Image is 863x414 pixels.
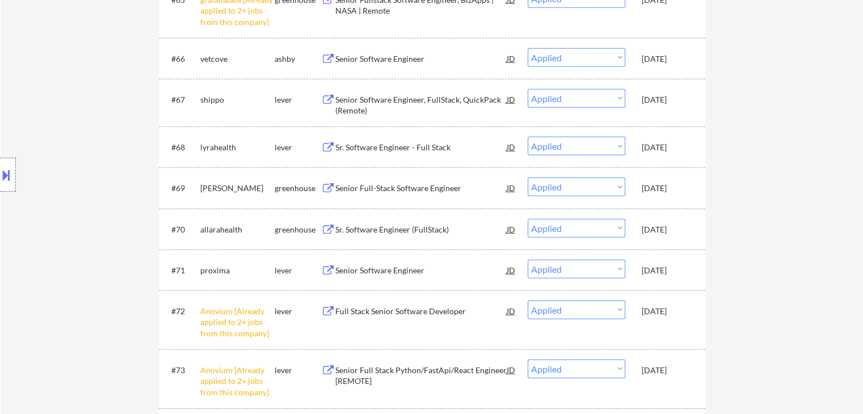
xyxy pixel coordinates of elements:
div: Senior Software Engineer [335,53,507,65]
div: allarahealth [200,224,275,235]
div: JD [506,260,517,280]
div: [PERSON_NAME] [200,183,275,194]
div: [DATE] [642,265,692,276]
div: Anovium [Already applied to 2+ jobs from this company] [200,365,275,398]
div: [DATE] [642,306,692,317]
div: [DATE] [642,183,692,194]
div: JD [506,360,517,380]
div: Senior Software Engineer, FullStack, QuickPack (Remote) [335,94,507,116]
div: lever [275,94,321,105]
div: JD [506,137,517,157]
div: Senior Software Engineer [335,265,507,276]
div: Senior Full-Stack Software Engineer [335,183,507,194]
div: [DATE] [642,224,692,235]
div: Sr. Software Engineer - Full Stack [335,142,507,153]
div: Sr. Software Engineer (FullStack) [335,224,507,235]
div: lever [275,142,321,153]
div: lyrahealth [200,142,275,153]
div: [DATE] [642,53,692,65]
div: JD [506,178,517,198]
div: [DATE] [642,94,692,105]
div: #73 [171,365,191,376]
div: JD [506,219,517,239]
div: JD [506,89,517,109]
div: [DATE] [642,365,692,376]
div: greenhouse [275,183,321,194]
div: ashby [275,53,321,65]
div: #72 [171,306,191,317]
div: JD [506,301,517,321]
div: #66 [171,53,191,65]
div: Anovium [Already applied to 2+ jobs from this company] [200,306,275,339]
div: greenhouse [275,224,321,235]
div: lever [275,365,321,376]
div: Senior Full Stack Python/FastApi/React Engineer [REMOTE] [335,365,507,387]
div: vetcove [200,53,275,65]
div: JD [506,48,517,69]
div: lever [275,306,321,317]
div: shippo [200,94,275,105]
div: [DATE] [642,142,692,153]
div: Full Stack Senior Software Developer [335,306,507,317]
div: lever [275,265,321,276]
div: proxima [200,265,275,276]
